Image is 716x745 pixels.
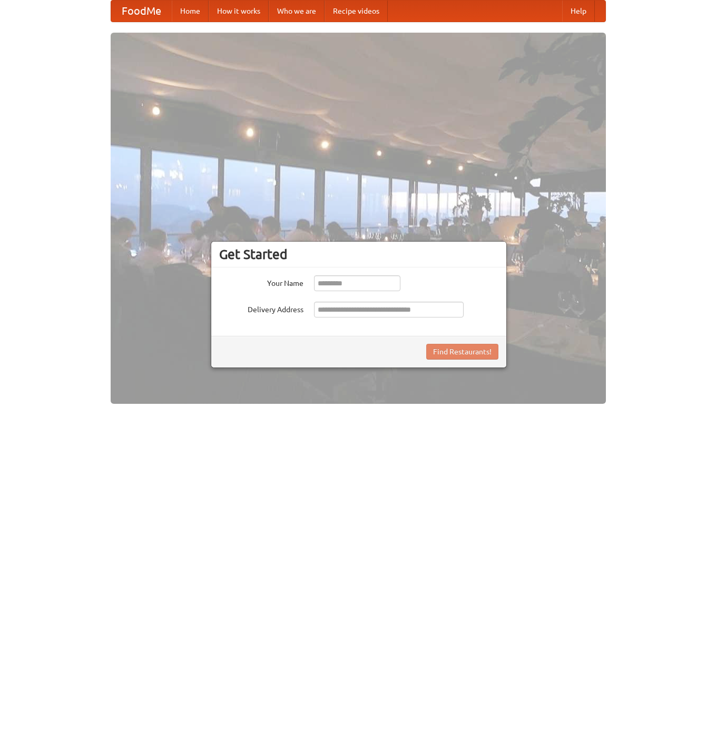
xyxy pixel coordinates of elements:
[111,1,172,22] a: FoodMe
[219,246,498,262] h3: Get Started
[325,1,388,22] a: Recipe videos
[219,275,303,289] label: Your Name
[269,1,325,22] a: Who we are
[426,344,498,360] button: Find Restaurants!
[219,302,303,315] label: Delivery Address
[172,1,209,22] a: Home
[562,1,595,22] a: Help
[209,1,269,22] a: How it works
